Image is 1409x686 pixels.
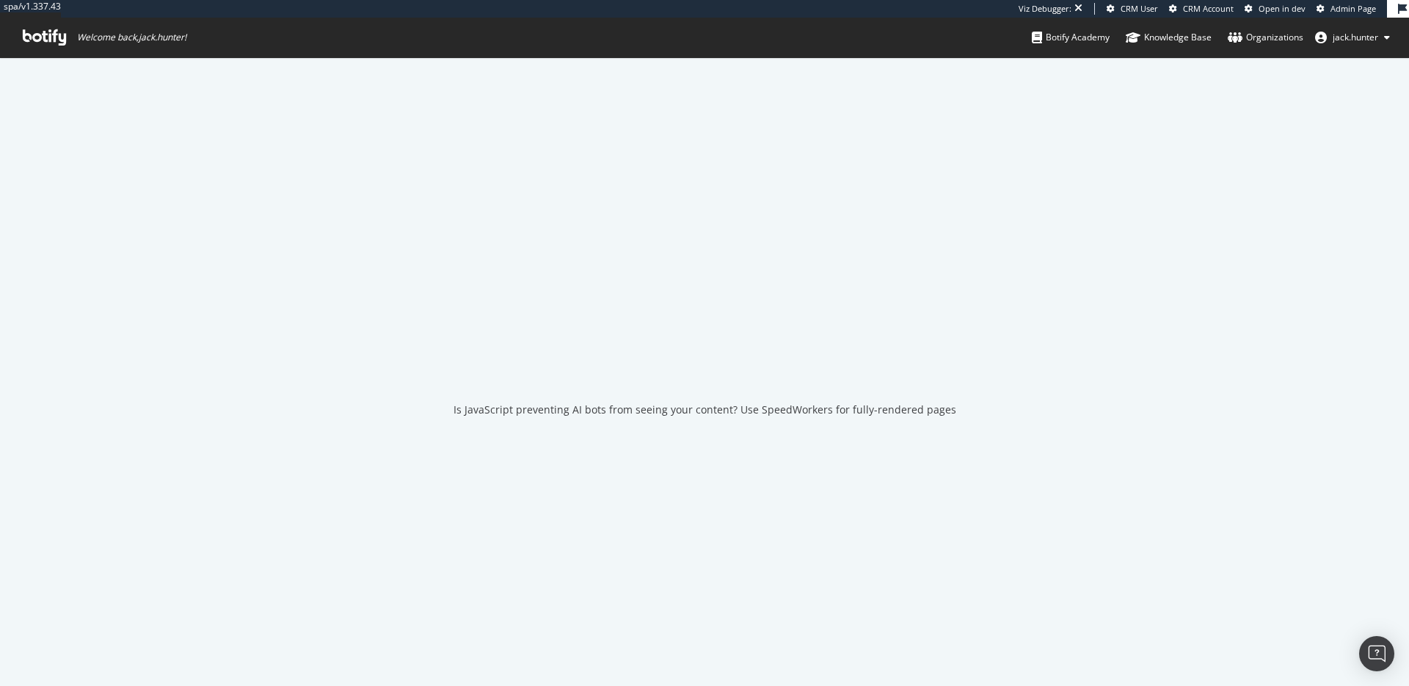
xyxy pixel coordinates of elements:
[77,32,186,43] span: Welcome back, jack.hunter !
[1333,31,1378,43] span: jack.hunter
[1259,3,1306,14] span: Open in dev
[1228,18,1303,57] a: Organizations
[1303,26,1402,49] button: jack.hunter
[1359,636,1394,671] div: Open Intercom Messenger
[1330,3,1376,14] span: Admin Page
[1032,30,1110,45] div: Botify Academy
[1032,18,1110,57] a: Botify Academy
[1107,3,1158,15] a: CRM User
[1126,18,1212,57] a: Knowledge Base
[1183,3,1234,14] span: CRM Account
[1245,3,1306,15] a: Open in dev
[652,326,757,379] div: animation
[1019,3,1071,15] div: Viz Debugger:
[1121,3,1158,14] span: CRM User
[1228,30,1303,45] div: Organizations
[1126,30,1212,45] div: Knowledge Base
[1317,3,1376,15] a: Admin Page
[1169,3,1234,15] a: CRM Account
[454,402,956,417] div: Is JavaScript preventing AI bots from seeing your content? Use SpeedWorkers for fully-rendered pages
